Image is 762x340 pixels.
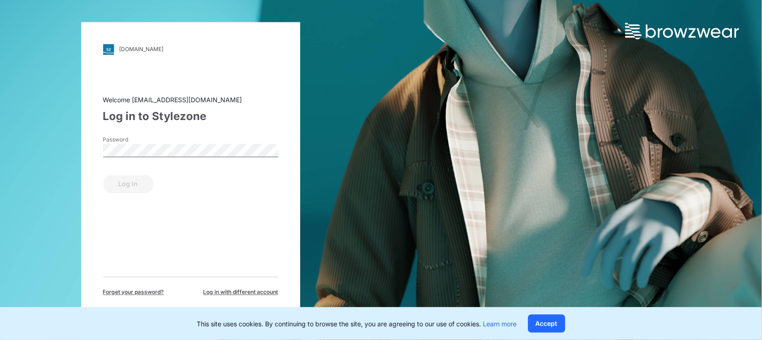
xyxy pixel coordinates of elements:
[528,314,565,333] button: Accept
[103,44,114,55] img: svg+xml;base64,PHN2ZyB3aWR0aD0iMjgiIGhlaWdodD0iMjgiIHZpZXdCb3g9IjAgMCAyOCAyOCIgZmlsbD0ibm9uZSIgeG...
[197,319,517,329] p: This site uses cookies. By continuing to browse the site, you are agreeing to our use of cookies.
[204,288,278,296] span: Log in with different account
[103,44,278,55] a: [DOMAIN_NAME]
[103,108,278,125] div: Log in to Stylezone
[625,23,739,39] img: browzwear-logo.73288ffb.svg
[103,95,278,105] div: Welcome [EMAIL_ADDRESS][DOMAIN_NAME]
[120,46,164,53] div: [DOMAIN_NAME]
[483,320,517,328] a: Learn more
[103,136,167,144] label: Password
[103,288,164,296] span: Forget your password?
